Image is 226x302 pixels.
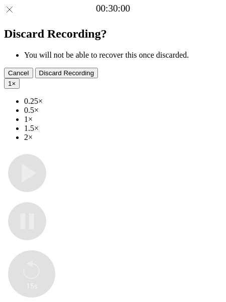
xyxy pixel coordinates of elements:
[24,106,222,115] li: 0.5×
[24,51,222,60] li: You will not be able to recover this once discarded.
[24,124,222,133] li: 1.5×
[4,78,20,89] button: 1×
[96,3,130,14] a: 00:30:00
[4,27,222,41] h2: Discard Recording?
[24,97,222,106] li: 0.25×
[24,133,222,142] li: 2×
[35,68,98,78] button: Discard Recording
[24,115,222,124] li: 1×
[8,80,12,87] span: 1
[4,68,33,78] button: Cancel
